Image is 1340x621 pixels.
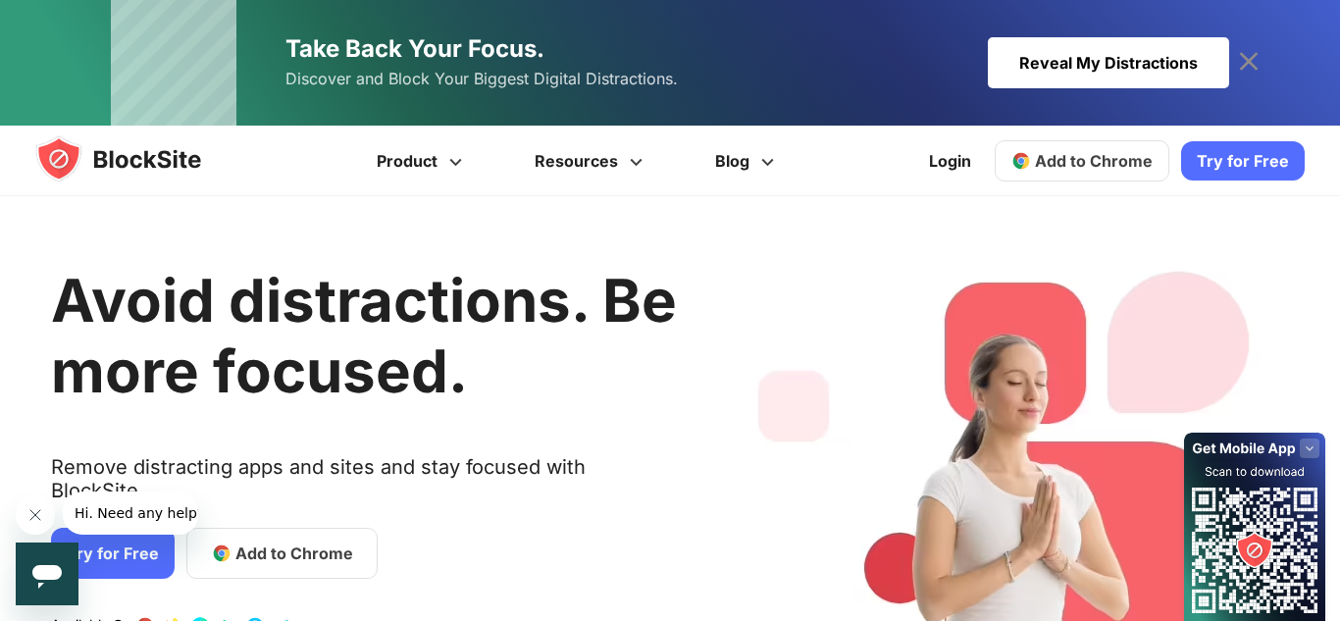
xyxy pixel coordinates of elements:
div: Reveal My Distractions [988,37,1229,88]
img: chrome-icon.svg [1011,151,1031,171]
span: Hi. Need any help? [12,14,141,29]
a: Resources [501,126,682,196]
span: Add to Chrome [235,542,353,565]
iframe: Button to launch messaging window [16,543,78,605]
a: Product [343,126,501,196]
span: Add to Chrome [1035,151,1153,171]
a: Blog [682,126,813,196]
span: Discover and Block Your Biggest Digital Distractions. [285,65,678,93]
a: Try for Free [1181,141,1305,181]
a: Add to Chrome [995,140,1169,181]
text: Remove distracting apps and sites and stay focused with BlockSite [51,455,677,518]
h1: Avoid distractions. Be more focused. [51,265,677,406]
a: Login [917,137,983,184]
span: Take Back Your Focus. [285,34,544,63]
iframe: Close message [16,495,55,535]
a: Try for Free [51,528,175,579]
iframe: Message from company [63,492,198,535]
a: Add to Chrome [186,528,378,579]
img: blocksite-icon.5d769676.svg [35,135,239,182]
